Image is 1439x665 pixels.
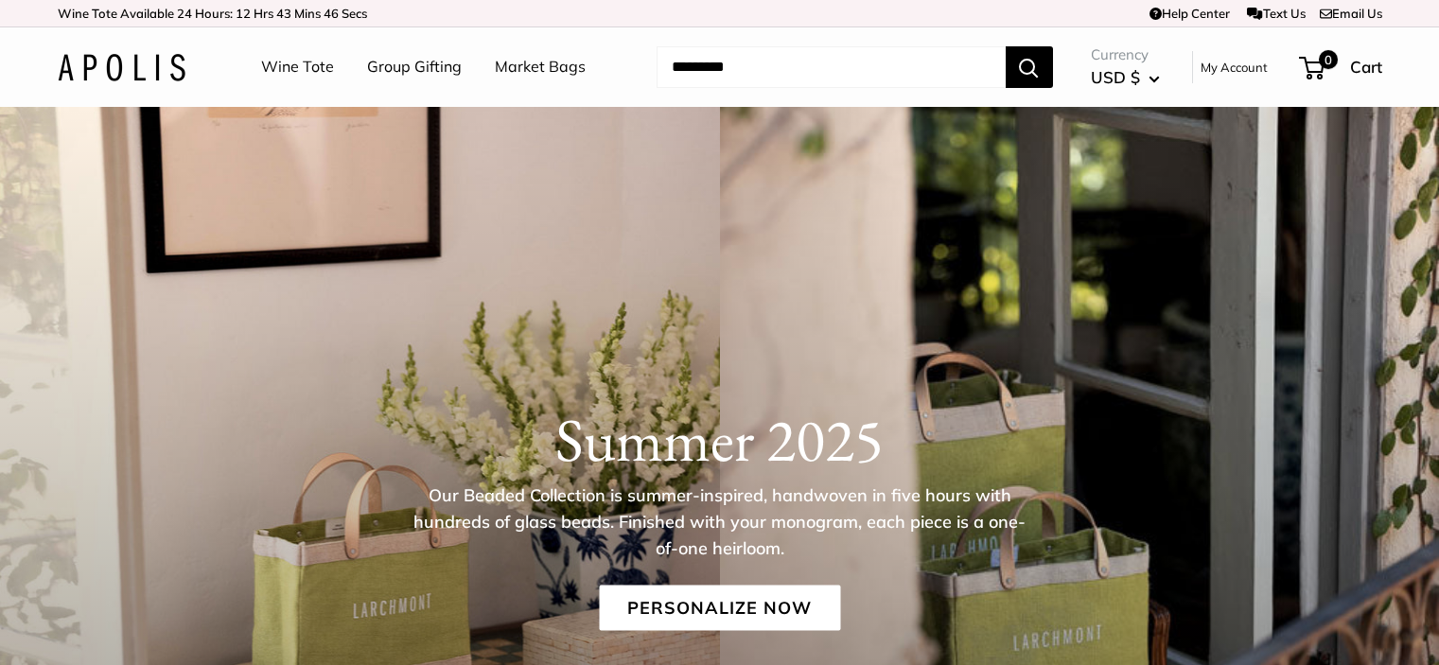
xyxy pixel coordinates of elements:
[324,6,339,21] span: 46
[1320,6,1382,21] a: Email Us
[1091,67,1140,87] span: USD $
[58,54,185,81] img: Apolis
[1318,50,1337,69] span: 0
[342,6,367,21] span: Secs
[1149,6,1230,21] a: Help Center
[1006,46,1053,88] button: Search
[276,6,291,21] span: 43
[1350,57,1382,77] span: Cart
[1247,6,1305,21] a: Text Us
[236,6,251,21] span: 12
[1091,62,1160,93] button: USD $
[495,53,586,81] a: Market Bags
[294,6,321,21] span: Mins
[1091,42,1160,68] span: Currency
[1201,56,1268,79] a: My Account
[367,53,462,81] a: Group Gifting
[261,53,334,81] a: Wine Tote
[254,6,273,21] span: Hrs
[1301,52,1382,82] a: 0 Cart
[599,586,840,631] a: Personalize Now
[412,482,1027,562] p: Our Beaded Collection is summer-inspired, handwoven in five hours with hundreds of glass beads. F...
[58,404,1382,476] h1: Summer 2025
[657,46,1006,88] input: Search...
